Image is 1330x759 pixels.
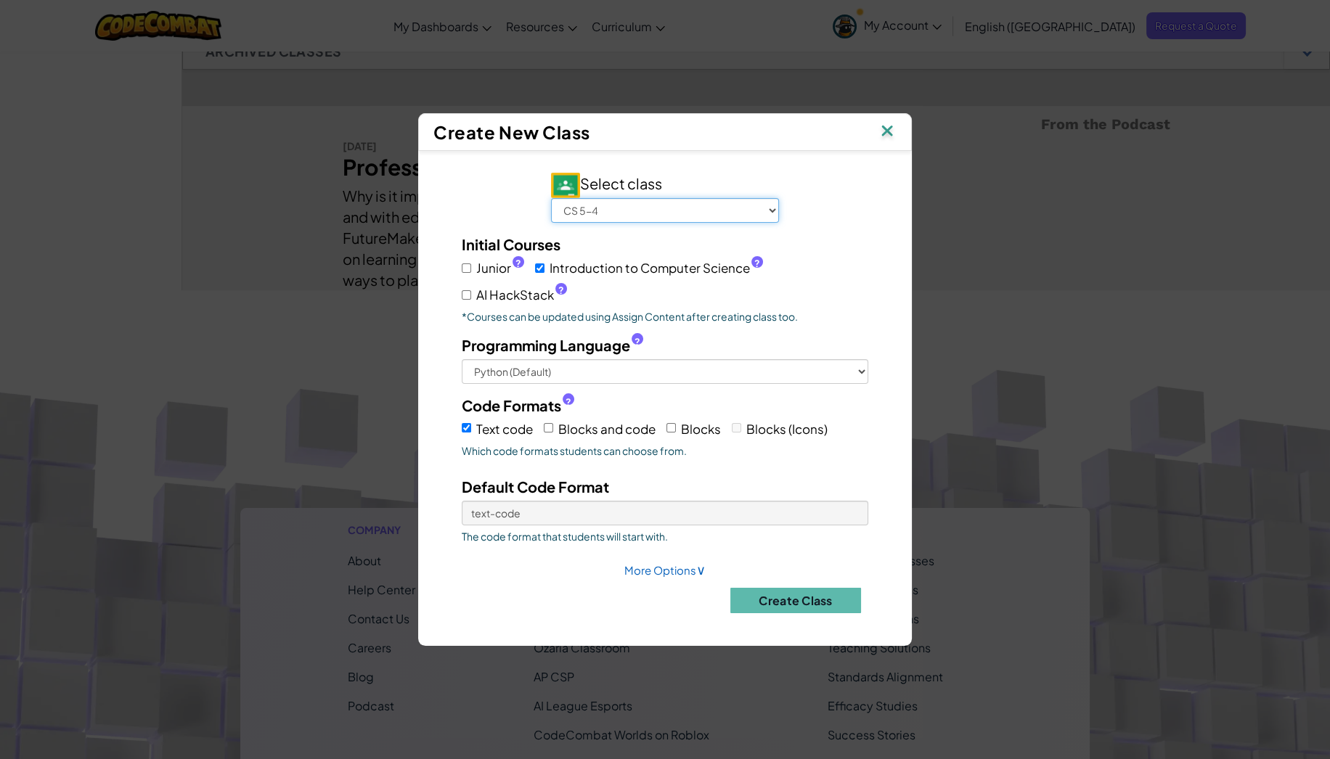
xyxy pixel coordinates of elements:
[462,309,868,324] p: *Courses can be updated using Assign Content after creating class too.
[558,421,656,437] span: Blocks and code
[462,423,471,432] input: Text code
[476,421,533,437] span: Text code
[681,421,721,437] span: Blocks
[476,258,524,279] span: Junior
[746,421,828,437] span: Blocks (Icons)
[462,477,609,496] span: Default Code Format
[462,443,868,458] span: Which code formats students can choose from.
[550,258,763,279] span: Introduction to Computer Science
[666,423,676,432] input: Blocks
[730,588,861,613] button: Create Class
[515,258,521,269] span: ?
[551,173,580,198] img: IconGoogleClassroom.svg
[462,395,561,416] span: Code Formats
[462,263,471,273] input: Junior?
[732,423,741,432] input: Blocks (Icons)
[635,336,640,348] span: ?
[878,121,897,143] img: IconClose.svg
[624,563,706,577] a: More Options
[433,121,590,143] span: Create New Class
[462,529,868,543] span: The code format that students will start with.
[696,561,706,578] span: ∨
[462,335,630,356] span: Programming Language
[544,423,553,432] input: Blocks and code
[535,263,544,273] input: Introduction to Computer Science?
[462,290,471,300] input: AI HackStack?
[558,284,564,296] span: ?
[551,174,662,192] span: Select class
[754,258,760,269] span: ?
[566,396,571,408] span: ?
[476,284,567,305] span: AI HackStack
[462,234,560,255] label: Initial Courses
